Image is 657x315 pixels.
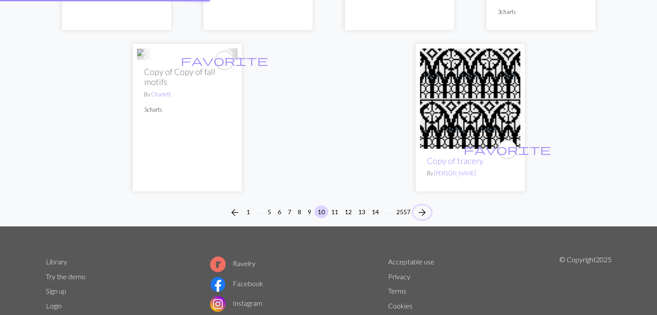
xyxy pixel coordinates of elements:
a: Terms [388,287,406,295]
a: Facebook [210,279,263,288]
span: arrow_forward [417,206,427,219]
a: Cookies [388,301,413,310]
h2: Copy of Copy of fall motifs [144,67,230,87]
button: 1 [243,205,254,218]
button: 7 [284,205,295,218]
button: 2557 [393,205,414,218]
a: Instagram [210,299,262,307]
a: Charlett [151,91,171,98]
nav: Page navigation [226,205,431,219]
span: favorite [181,54,268,67]
a: Library [46,257,67,266]
img: Ravelry logo [210,257,226,272]
button: 10 [314,205,328,218]
button: 8 [294,205,305,218]
button: 12 [341,205,355,218]
img: Cathedral [420,48,520,149]
a: Sign up [46,287,66,295]
i: Next [417,207,427,218]
i: favourite [181,52,268,69]
button: Next [413,205,431,219]
span: arrow_back [230,206,240,219]
button: 9 [304,205,315,218]
button: 13 [355,205,369,218]
button: favourite [215,51,234,70]
p: 5 charts [144,106,230,114]
a: Cathedral [420,93,520,102]
p: By [427,169,513,178]
button: 5 [264,205,275,218]
a: Copy of tracery [427,156,483,166]
a: Ravelry [210,259,255,267]
i: Previous [230,207,240,218]
button: 14 [368,205,382,218]
button: favourite [498,140,517,159]
span: favorite [464,143,551,156]
button: 6 [274,205,285,218]
i: favourite [464,141,551,158]
img: Instagram logo [210,296,226,312]
p: 3 charts [498,8,584,16]
a: Acceptable use [388,257,434,266]
a: fall motifs [137,49,172,58]
a: Privacy [388,272,410,281]
a: Try the demo [46,272,86,281]
img: Facebook logo [210,277,226,292]
img: fall motifs [137,49,172,60]
button: Previous [226,205,244,219]
p: By [144,90,230,99]
a: Login [46,301,62,310]
a: [PERSON_NAME] [434,170,476,177]
button: 11 [328,205,342,218]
